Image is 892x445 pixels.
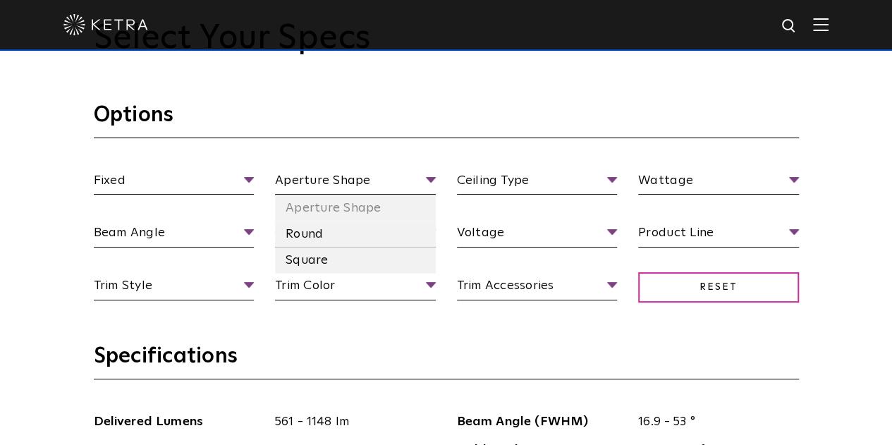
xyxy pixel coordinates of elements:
span: Wattage [638,171,799,195]
li: Square [275,247,436,273]
span: Trim Color [275,276,436,300]
span: Trim Accessories [457,276,618,300]
img: Hamburger%20Nav.svg [813,18,829,31]
li: Round [275,221,436,247]
span: Beam Angle (FWHM) [457,412,628,432]
img: search icon [781,18,798,35]
span: Product Line [638,223,799,248]
span: Aperture Shape [275,171,436,195]
h3: Options [94,102,799,138]
span: Reset [638,272,799,303]
span: Fixed [94,171,255,195]
span: Ceiling Type [457,171,618,195]
h3: Specifications [94,343,799,379]
span: Voltage [457,223,618,248]
span: 16.9 - 53 ° [628,412,799,432]
span: 561 - 1148 lm [264,412,436,432]
li: Aperture Shape [275,195,436,221]
img: ketra-logo-2019-white [63,14,148,35]
span: Delivered Lumens [94,412,265,432]
span: Beam Angle [94,223,255,248]
span: Trim Style [94,276,255,300]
